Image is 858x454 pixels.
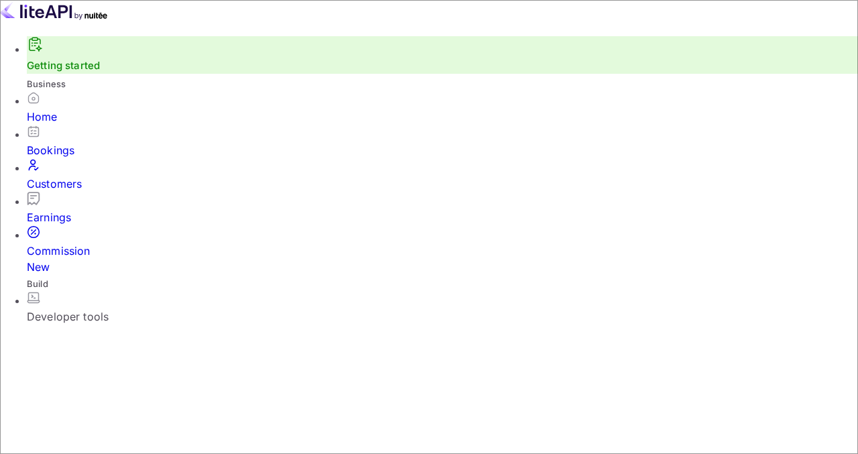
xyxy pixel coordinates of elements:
div: Home [27,109,858,125]
div: Commission [27,243,858,275]
a: Getting started [27,59,100,72]
a: Customers [27,158,858,192]
div: Getting started [27,36,858,74]
div: Developer tools [27,308,858,325]
div: New [27,259,858,275]
a: Earnings [27,192,858,225]
span: Build [27,278,48,289]
a: Bookings [27,125,858,158]
div: Bookings [27,142,858,158]
div: Earnings [27,209,858,225]
div: Customers [27,176,858,192]
a: CommissionNew [27,225,858,275]
span: Business [27,78,66,89]
a: Home [27,91,858,125]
